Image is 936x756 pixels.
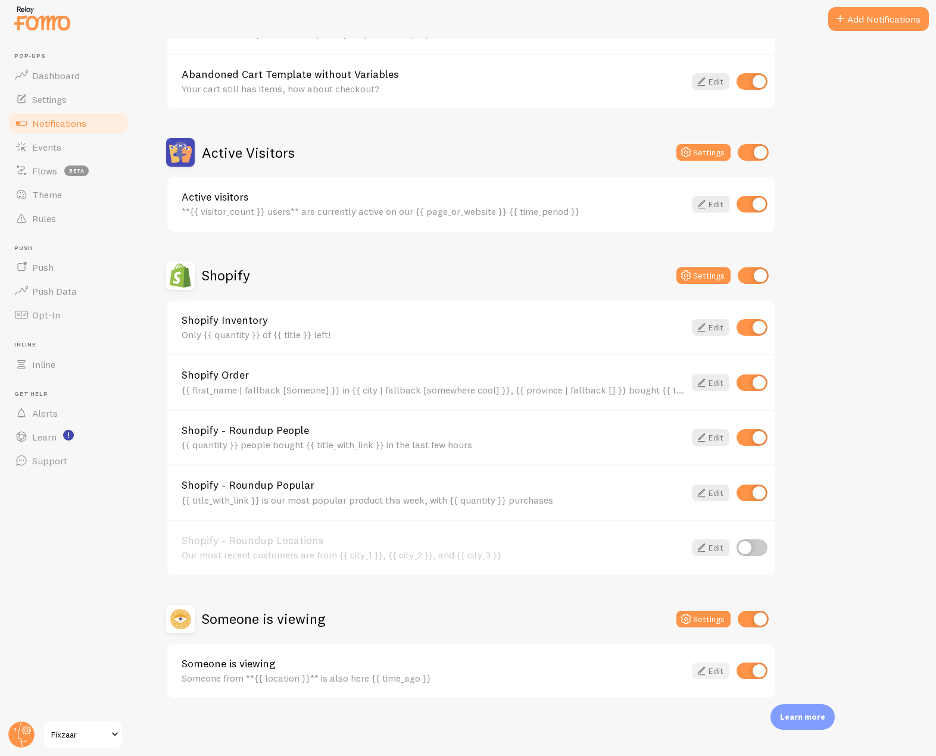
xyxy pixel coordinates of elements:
span: Dashboard [32,70,80,82]
span: Push [32,261,54,273]
img: Someone is viewing [166,605,195,633]
a: Edit [692,196,729,213]
span: beta [64,165,89,176]
span: Learn [32,431,57,443]
a: Someone is viewing [182,658,685,669]
div: Someone from **{{ location }}** is also here {{ time_ago }} [182,673,685,683]
img: fomo-relay-logo-orange.svg [13,3,72,33]
div: Learn more [770,704,835,730]
a: Abandoned Cart Template without Variables [182,69,685,80]
button: Settings [676,611,731,627]
div: Your cart still has items, how about checkout? [182,83,685,94]
div: Only {{ quantity }} of {{ title }} left! [182,329,685,340]
button: Settings [676,267,731,284]
span: Settings [32,93,67,105]
span: Push Data [32,285,77,297]
div: Our most recent customers are from {{ city_1 }}, {{ city_2 }}, and {{ city_3 }} [182,549,685,560]
span: Alerts [32,407,58,419]
span: Theme [32,189,62,201]
a: Edit [692,429,729,446]
a: Shopify Inventory [182,315,685,326]
span: Events [32,141,61,153]
span: Flows [32,165,57,177]
span: Inline [14,341,130,349]
a: Edit [692,663,729,679]
span: Get Help [14,391,130,398]
a: Dashboard [7,64,130,88]
a: Shopify - Roundup Popular [182,480,685,491]
h2: Active Visitors [202,143,295,162]
span: Support [32,455,67,467]
a: Support [7,449,130,473]
div: **{{ visitor_count }} users** are currently active on our {{ page_or_website }} {{ time_period }} [182,206,685,217]
a: Notifications [7,111,130,135]
a: Events [7,135,130,159]
a: Edit [692,539,729,556]
span: Notifications [32,117,86,129]
span: Push [14,245,130,252]
div: {{ title_with_link }} is our most popular product this week, with {{ quantity }} purchases [182,495,685,505]
a: Fixzaar [43,720,123,749]
a: Edit [692,319,729,336]
a: Active visitors [182,192,685,202]
span: Inline [32,358,55,370]
a: Shopify - Roundup People [182,425,685,436]
a: Inline [7,352,130,376]
a: Edit [692,374,729,391]
span: Rules [32,213,56,224]
a: Theme [7,183,130,207]
a: Push Data [7,279,130,303]
a: Alerts [7,401,130,425]
div: {{ first_name | fallback [Someone] }} in {{ city | fallback [somewhere cool] }}, {{ province | fa... [182,385,685,395]
a: Flows beta [7,159,130,183]
button: Settings [676,144,731,161]
a: Edit [692,73,729,90]
a: Settings [7,88,130,111]
a: Edit [692,485,729,501]
a: Learn [7,425,130,449]
a: Shopify Order [182,370,685,380]
span: Pop-ups [14,52,130,60]
svg: <p>Watch New Feature Tutorials!</p> [63,430,74,441]
h2: Someone is viewing [202,610,325,628]
a: Push [7,255,130,279]
a: Opt-In [7,303,130,327]
a: Shopify - Roundup Locations [182,535,685,546]
img: Active Visitors [166,138,195,167]
span: Opt-In [32,309,60,321]
p: Learn more [780,711,825,723]
div: {{ quantity }} people bought {{ title_with_link }} in the last few hours [182,439,685,450]
h2: Shopify [202,266,250,285]
a: Rules [7,207,130,230]
span: Fixzaar [51,727,108,742]
img: Shopify [166,261,195,290]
